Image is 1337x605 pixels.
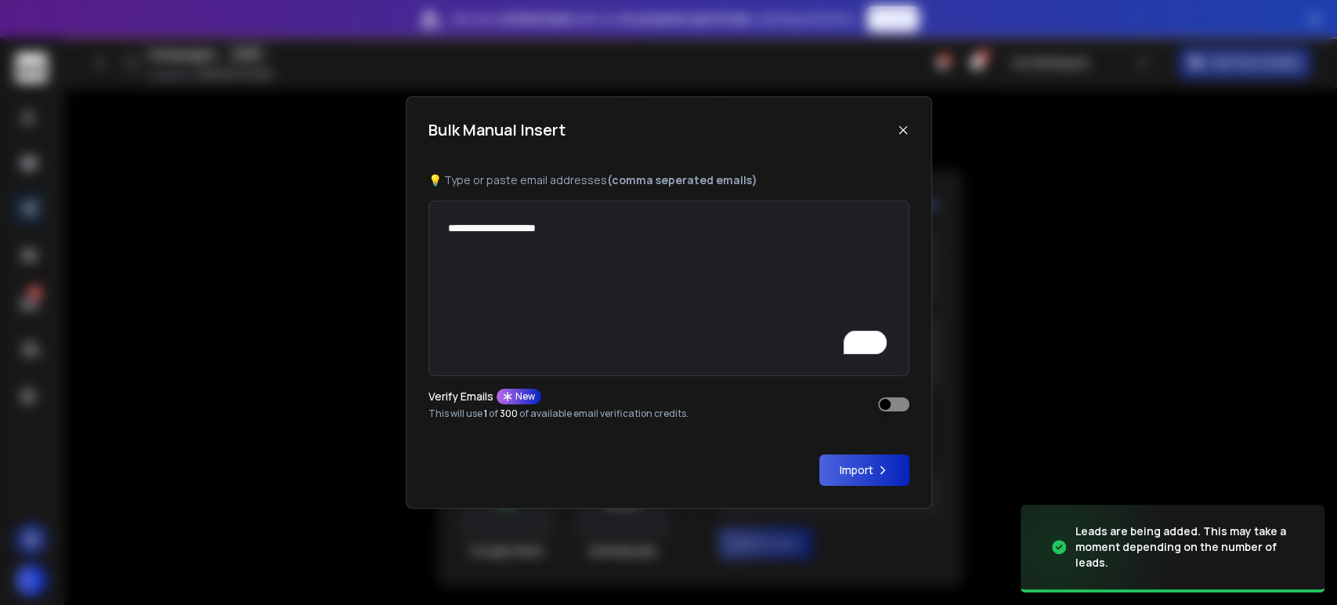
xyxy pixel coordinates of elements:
textarea: To enrich screen reader interactions, please activate Accessibility in Grammarly extension settings [428,201,909,376]
div: Leads are being added. This may take a moment depending on the number of leads. [1075,523,1306,571]
button: Import [819,455,909,486]
p: 💡 Type or paste email addresses [428,172,909,188]
img: image [1021,501,1177,594]
b: (comma seperated emails) [607,172,757,187]
span: 1 [484,407,487,420]
p: Verify Emails [428,391,493,402]
div: New [497,389,541,404]
p: This will use of of available email verification credits. [428,408,688,420]
h1: Bulk Manual Insert [428,119,566,141]
span: 300 [500,407,518,420]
